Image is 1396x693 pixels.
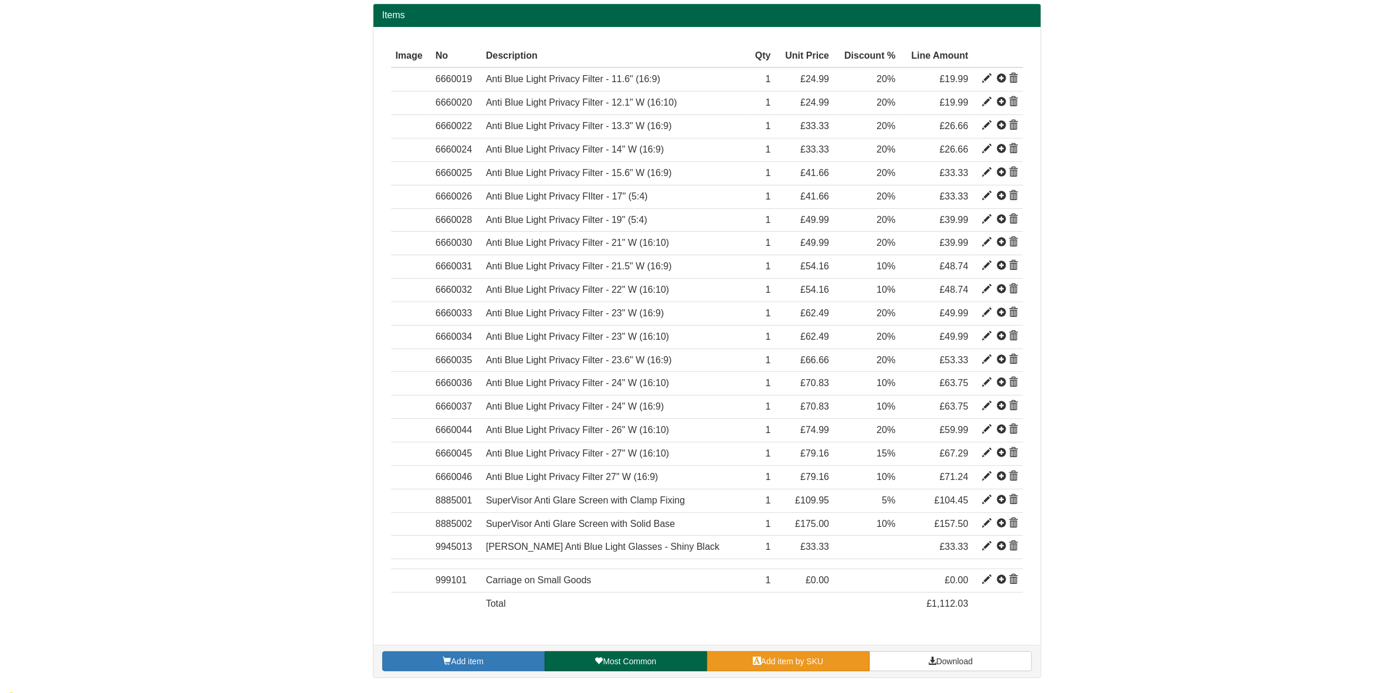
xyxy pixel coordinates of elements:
span: £49.99 [940,332,969,342]
span: 1 [766,97,771,107]
td: 6660037 [431,395,481,419]
span: 1 [766,168,771,178]
th: Line Amount [900,45,973,68]
td: 6660025 [431,161,481,185]
span: £104.45 [935,495,969,505]
span: 20% [877,144,895,154]
span: 1 [766,401,771,411]
span: Add item by SKU [761,657,824,666]
span: 20% [877,355,895,365]
span: £175.00 [795,519,829,529]
span: £0.00 [806,575,829,585]
span: Anti Blue Light Privacy Filter - 24" W (16:9) [486,401,664,411]
span: £48.74 [940,261,969,271]
span: Anti Blue Light Privacy Filter - 19" (5:4) [486,215,647,225]
span: 10% [877,519,895,529]
span: 1 [766,542,771,552]
span: 1 [766,519,771,529]
span: 1 [766,332,771,342]
span: Anti Blue Light Privacy Filter - 23" W (16:10) [486,332,669,342]
span: 1 [766,472,771,482]
span: Most Common [603,657,656,666]
span: £49.99 [800,215,829,225]
td: 6660033 [431,302,481,325]
span: 20% [877,332,895,342]
span: 1 [766,261,771,271]
span: £70.83 [800,378,829,388]
span: Carriage on Small Goods [486,575,592,585]
span: 1 [766,74,771,84]
td: 6660031 [431,255,481,279]
span: 20% [877,168,895,178]
span: 10% [877,285,895,295]
th: No [431,45,481,68]
span: £49.99 [940,308,969,318]
span: 5% [882,495,895,505]
span: SuperVisor Anti Glare Screen with Solid Base [486,519,675,529]
td: Total [481,593,748,616]
span: Anti Blue Light Privacy Filter - 11.6" (16:9) [486,74,660,84]
td: 6660044 [431,419,481,442]
span: £48.74 [940,285,969,295]
span: Anti Blue Light Privacy Filter - 22" W (16:10) [486,285,669,295]
a: Download [869,651,1032,671]
span: £24.99 [800,74,829,84]
span: 15% [877,448,895,458]
span: £66.66 [800,355,829,365]
span: £39.99 [940,215,969,225]
span: 1 [766,448,771,458]
span: £33.33 [800,144,829,154]
span: Anti Blue Light Privacy Filter - 12.1" W (16:10) [486,97,677,107]
td: 6660032 [431,279,481,302]
span: Anti Blue Light Privacy Filter - 23" W (16:9) [486,308,664,318]
span: £70.83 [800,401,829,411]
span: 20% [877,74,895,84]
span: 20% [877,97,895,107]
td: 8885002 [431,512,481,536]
span: £79.16 [800,472,829,482]
td: 6660024 [431,138,481,162]
td: 9945013 [431,536,481,559]
span: £41.66 [800,191,829,201]
span: £33.33 [940,542,969,552]
span: £33.33 [940,191,969,201]
span: 10% [877,378,895,388]
th: Description [481,45,748,68]
span: £62.49 [800,332,829,342]
span: 1 [766,285,771,295]
span: Anti Blue Light Privacy Filter - 14" W (16:9) [486,144,664,154]
span: £39.99 [940,238,969,248]
span: 10% [877,401,895,411]
span: £63.75 [940,401,969,411]
span: £54.16 [800,261,829,271]
td: 6660034 [431,325,481,349]
span: £33.33 [800,542,829,552]
span: 20% [877,121,895,131]
span: £74.99 [800,425,829,435]
td: 8885001 [431,489,481,512]
th: Qty [748,45,776,68]
span: £24.99 [800,97,829,107]
span: Anti Blue Light Privacy Filter - 15.6" W (16:9) [486,168,672,178]
span: SuperVisor Anti Glare Screen with Clamp Fixing [486,495,685,505]
span: £26.66 [940,121,969,131]
h2: Items [382,10,1032,21]
td: 6660035 [431,349,481,372]
span: £0.00 [945,575,968,585]
span: 1 [766,355,771,365]
span: Anti Blue Light Privacy Filter - 21" W (16:10) [486,238,669,248]
span: 1 [766,144,771,154]
span: 20% [877,215,895,225]
span: Download [936,657,973,666]
span: £109.95 [795,495,829,505]
span: £59.99 [940,425,969,435]
span: £62.49 [800,308,829,318]
span: 1 [766,238,771,248]
th: Image [391,45,431,68]
span: [PERSON_NAME] Anti Blue Light Glasses - Shiny Black [486,542,719,552]
span: 1 [766,191,771,201]
span: Anti Blue Light Privacy Filter - 27" W (16:10) [486,448,669,458]
span: 1 [766,575,771,585]
span: 1 [766,495,771,505]
td: 999101 [431,569,481,593]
